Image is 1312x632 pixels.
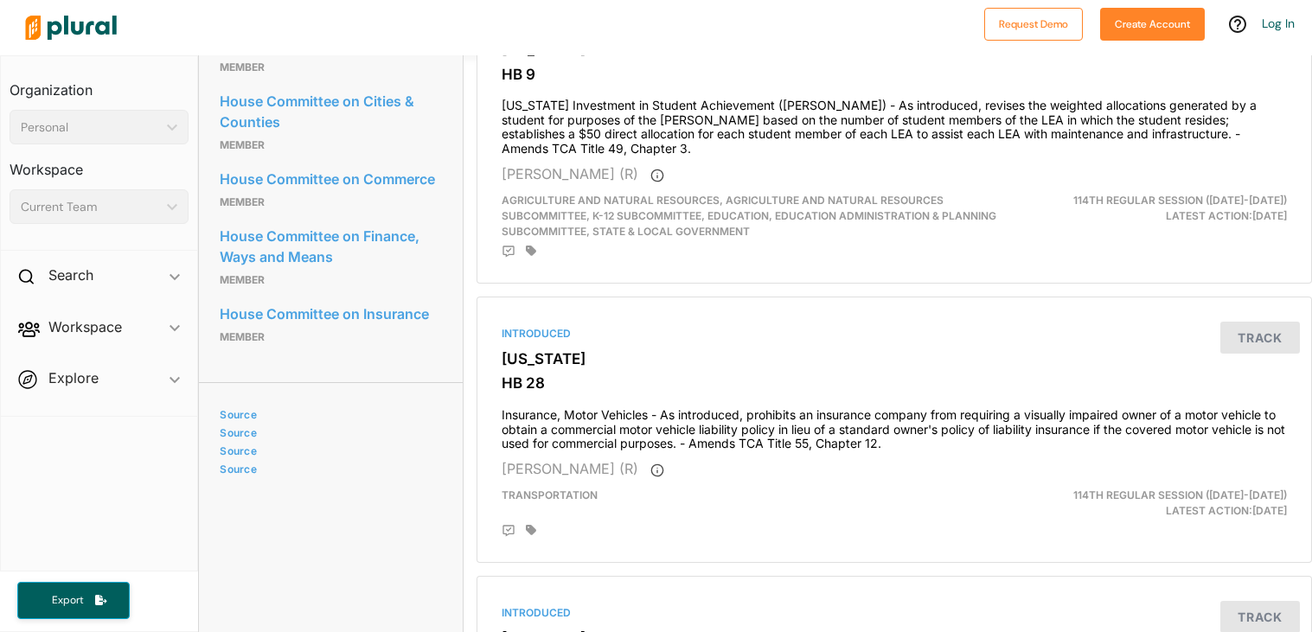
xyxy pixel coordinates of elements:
[220,444,437,457] a: Source
[220,135,442,156] p: Member
[502,245,515,259] div: Add Position Statement
[10,144,189,182] h3: Workspace
[502,524,515,538] div: Add Position Statement
[220,426,437,439] a: Source
[1100,14,1205,32] a: Create Account
[220,192,442,213] p: Member
[502,326,1287,342] div: Introduced
[502,605,1287,621] div: Introduced
[21,198,160,216] div: Current Team
[502,399,1287,451] h4: Insurance, Motor Vehicles - As introduced, prohibits an insurance company from requiring a visual...
[220,408,437,421] a: Source
[220,270,442,290] p: Member
[220,223,442,270] a: House Committee on Finance, Ways and Means
[1220,322,1300,354] button: Track
[10,65,189,103] h3: Organization
[1073,194,1287,207] span: 114th Regular Session ([DATE]-[DATE])
[502,66,1287,83] h3: HB 9
[502,460,638,477] span: [PERSON_NAME] (R)
[1073,488,1287,501] span: 114th Regular Session ([DATE]-[DATE])
[220,327,442,348] p: Member
[984,14,1083,32] a: Request Demo
[220,301,442,327] a: House Committee on Insurance
[526,245,536,257] div: Add tags
[1100,8,1205,41] button: Create Account
[502,350,1287,367] h3: [US_STATE]
[502,488,598,501] span: Transportation
[48,265,93,284] h2: Search
[40,593,95,608] span: Export
[1029,488,1300,519] div: Latest Action: [DATE]
[17,582,130,619] button: Export
[502,165,638,182] span: [PERSON_NAME] (R)
[220,88,442,135] a: House Committee on Cities & Counties
[502,194,996,238] span: Agriculture and Natural Resources, Agriculture and Natural Resources Subcommittee, K-12 Subcommit...
[220,166,442,192] a: House Committee on Commerce
[220,463,437,476] a: Source
[526,524,536,536] div: Add tags
[502,374,1287,392] h3: HB 28
[1262,16,1295,31] a: Log In
[220,57,442,78] p: Member
[1029,193,1300,239] div: Latest Action: [DATE]
[984,8,1083,41] button: Request Demo
[502,90,1287,156] h4: [US_STATE] Investment in Student Achievement ([PERSON_NAME]) - As introduced, revises the weighte...
[21,118,160,137] div: Personal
